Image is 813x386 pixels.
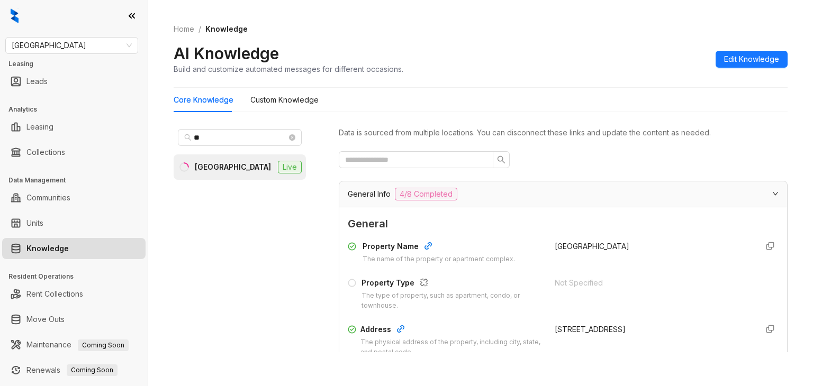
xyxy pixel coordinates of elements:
[772,190,779,197] span: expanded
[26,187,70,208] a: Communities
[11,8,19,23] img: logo
[78,339,129,351] span: Coming Soon
[2,71,146,92] li: Leads
[348,216,779,232] span: General
[184,134,192,141] span: search
[278,161,302,173] span: Live
[8,176,148,185] h3: Data Management
[2,360,146,381] li: Renewals
[26,142,65,163] a: Collections
[174,63,403,75] div: Build and customize automated messages for different occasions.
[360,337,542,357] div: The physical address of the property, including city, state, and postal code.
[26,71,48,92] a: Leads
[339,181,787,207] div: General Info4/8 Completed
[26,283,83,305] a: Rent Collections
[26,116,53,137] a: Leasing
[2,116,146,137] li: Leasing
[26,309,65,330] a: Move Outs
[174,43,279,63] h2: AI Knowledge
[716,51,788,68] button: Edit Knowledge
[250,94,319,106] div: Custom Knowledge
[195,161,271,173] div: [GEOGRAPHIC_DATA]
[2,283,146,305] li: Rent Collections
[26,360,118,381] a: RenewalsComing Soon
[8,105,148,114] h3: Analytics
[724,53,779,65] span: Edit Knowledge
[26,238,69,259] a: Knowledge
[2,309,146,330] li: Move Outs
[205,24,248,33] span: Knowledge
[2,213,146,234] li: Units
[555,242,629,251] span: [GEOGRAPHIC_DATA]
[395,188,457,200] span: 4/8 Completed
[348,188,391,200] span: General Info
[8,59,148,69] h3: Leasing
[289,134,295,141] span: close-circle
[2,142,146,163] li: Collections
[8,272,148,281] h3: Resident Operations
[174,94,233,106] div: Core Knowledge
[362,277,541,291] div: Property Type
[2,187,146,208] li: Communities
[363,254,515,264] div: The name of the property or apartment complex.
[12,38,132,53] span: Fairfield
[555,277,749,289] div: Not Specified
[2,238,146,259] li: Knowledge
[555,324,749,335] div: [STREET_ADDRESS]
[67,364,118,376] span: Coming Soon
[497,155,505,164] span: search
[2,334,146,355] li: Maintenance
[360,324,542,337] div: Address
[26,213,43,234] a: Units
[198,23,201,35] li: /
[363,241,515,254] div: Property Name
[171,23,196,35] a: Home
[339,127,788,139] div: Data is sourced from multiple locations. You can disconnect these links and update the content as...
[362,291,541,311] div: The type of property, such as apartment, condo, or townhouse.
